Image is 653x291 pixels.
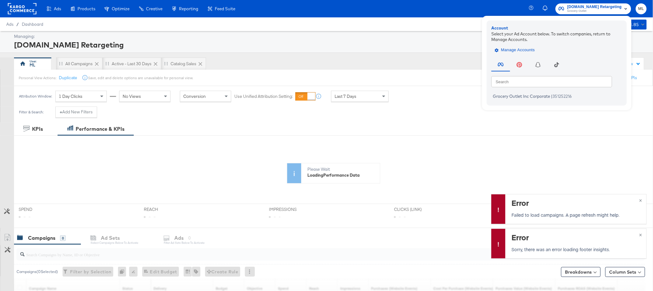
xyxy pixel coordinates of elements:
[88,75,193,80] div: Save, edit and delete options are unavailable for personal view.
[19,94,52,98] div: Attribution Window:
[639,231,642,238] span: ×
[106,62,109,65] div: Drag to reorder tab
[605,267,645,277] button: Column Sets
[639,196,642,203] span: ×
[55,107,97,118] button: +Add New Filters
[635,229,646,240] button: ×
[112,61,152,67] div: Active - Last 30 Days
[13,22,22,27] span: /
[123,93,141,99] span: No Views
[491,45,540,55] button: Manage Accounts
[19,75,56,80] div: Personal View Actions:
[512,198,639,208] div: Error
[164,62,168,65] div: Drag to reorder tab
[234,93,293,99] label: Use Unified Attribution Setting:
[14,39,645,50] div: [DOMAIN_NAME] Retargeting
[60,235,66,241] div: 0
[561,267,601,277] button: Breakdowns
[60,109,62,115] strong: +
[171,61,196,67] div: Catalog Sales
[638,5,644,12] span: ML
[14,34,645,39] div: Managing:
[636,3,647,14] button: ML
[551,94,553,99] span: |
[512,232,639,243] div: Error
[635,194,646,206] button: ×
[215,6,235,11] span: Feed Suite
[179,6,198,11] span: Reporting
[493,94,550,99] span: Grocery Outlet Inc Corporate
[512,246,639,252] p: Sorry, there was an error loading footer insights.
[16,269,58,275] div: Campaigns ( 0 Selected)
[19,110,44,114] div: Filter & Search:
[335,93,356,99] span: Last 7 Days
[78,6,95,11] span: Products
[491,25,622,31] div: Account
[25,246,587,258] input: Search Campaigns by Name, ID or Objective
[32,125,43,133] div: KPIs
[65,61,93,67] div: All Campaigns
[183,93,206,99] span: Conversion
[491,31,622,42] div: Select your Ad Account below. To switch companies, return to Manage Accounts.
[118,267,129,277] div: 0
[112,6,129,11] span: Optimize
[28,234,55,242] div: Campaigns
[146,6,162,11] span: Creative
[30,62,35,68] div: ML
[59,62,63,65] div: Drag to reorder tab
[54,6,61,11] span: Ads
[59,93,82,99] span: 1 Day Clicks
[567,4,622,10] span: [DOMAIN_NAME] Retargeting
[567,9,622,14] span: Grocery Outlet
[6,22,13,27] span: Ads
[512,212,639,218] p: Failed to load campaigns. A page refresh might help.
[556,3,631,14] button: [DOMAIN_NAME] RetargetingGrocery Outlet
[553,94,572,99] span: 351252216
[76,125,124,133] div: Performance & KPIs
[59,75,77,81] button: Duplicate
[496,47,535,54] span: Manage Accounts
[22,22,43,27] a: Dashboard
